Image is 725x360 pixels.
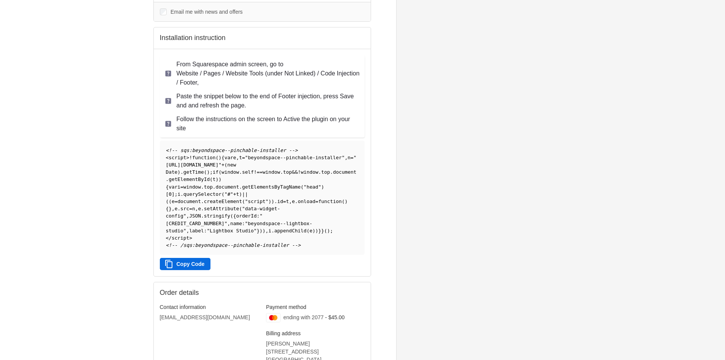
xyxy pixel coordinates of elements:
span: ) [327,228,330,234]
h3: Billing address [266,330,365,337]
span: document [177,198,201,204]
span: . [201,184,204,190]
span: window [301,169,318,175]
span: , [227,221,230,226]
span: ) [321,184,324,190]
span: . [177,206,180,211]
span: ! [298,169,301,175]
span: name [230,221,242,226]
span: window [263,169,280,175]
span: . [318,169,321,175]
span: ( [225,162,228,168]
span: + [233,191,236,197]
span: function [318,198,342,204]
span: , [195,206,198,211]
span: t [286,198,289,204]
span: top [283,169,292,175]
span: <!-- /sqs:beyondspace--pinchable-installer --> [166,242,301,248]
span: . [201,206,204,211]
span: ) [312,228,315,234]
span: { [233,213,236,219]
span: ) [315,228,319,234]
span: "script" [245,198,269,204]
button: Copy Code [160,258,211,270]
span: . [274,198,277,204]
bdo: [EMAIL_ADDRESS][DOMAIN_NAME] [160,314,250,320]
h2: Installation instruction [160,34,365,42]
span: ) [271,198,274,204]
span: ; [330,228,333,234]
span: ] [172,191,175,197]
span: = [242,155,245,160]
span: ) [218,176,221,182]
span: e [198,206,201,211]
span: ( [210,176,213,182]
span: i [268,228,271,234]
span: ( [239,206,242,211]
span: getElementById [169,176,210,182]
span: ) [260,228,263,234]
span: function [192,155,216,160]
span: : [242,221,245,226]
span: ) [216,176,219,182]
span: getElementsByTagName [242,184,301,190]
span: { [166,206,169,211]
span: e [292,198,295,204]
span: . [271,228,274,234]
span: || [242,191,248,197]
span: n [347,155,351,160]
span: , [186,213,189,219]
span: . [213,184,216,190]
span: querySelector [183,191,221,197]
span: [ [166,191,169,197]
span: top [204,184,213,190]
span: new [227,162,236,168]
span: <!-- sqs:beyondspace--pinchable-installer --> [166,147,298,153]
span: ( [204,169,207,175]
span: - $45.00 [325,314,344,320]
span: e [309,228,312,234]
span: ( [306,228,309,234]
span: getTime [183,169,204,175]
span: ; [210,169,213,175]
span: var [169,184,177,190]
span: "beyondspace--pinchable-installer" [245,155,345,160]
span: . [166,176,169,182]
span: script [169,155,186,160]
span: script [172,235,189,241]
p: Follow the instructions on the screen to Active the plugin on your site [177,115,360,133]
span: label [189,228,204,234]
span: t [236,191,239,197]
span: { [221,155,225,160]
span: + [221,162,225,168]
span: document [216,184,239,190]
span: "[CREDIT_CARD_NUMBER]" [166,213,263,226]
span: . [180,169,183,175]
span: ) [207,169,210,175]
span: orderId [236,213,257,219]
span: ( [218,169,221,175]
span: = [180,184,183,190]
span: && [292,169,298,175]
p: Paste the snippet below to the end of Footer injection, press Save and and refresh the page. [177,92,360,110]
span: "head" [304,184,321,190]
span: n [192,206,195,211]
span: . [330,169,333,175]
span: ! [189,155,192,160]
h3: Contact information [160,304,258,310]
span: < [166,155,169,160]
span: ( [230,213,233,219]
span: ) [345,198,348,204]
span: top [321,169,330,175]
span: self [242,169,254,175]
span: !== [254,169,263,175]
span: ( [216,155,219,160]
span: } [321,228,324,234]
span: </ [166,235,172,241]
span: . [201,213,204,219]
span: , [172,206,175,211]
span: = [189,206,192,211]
span: i [177,184,180,190]
span: ) [239,191,242,197]
span: JSON [189,213,201,219]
